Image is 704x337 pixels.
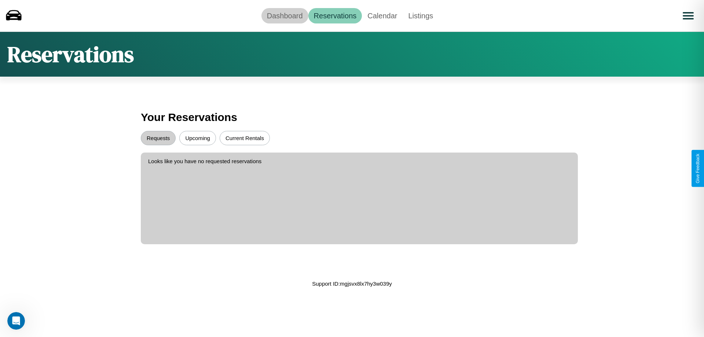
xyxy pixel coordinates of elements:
[308,8,362,23] a: Reservations
[362,8,403,23] a: Calendar
[220,131,270,145] button: Current Rentals
[7,312,25,330] iframe: Intercom live chat
[403,8,439,23] a: Listings
[148,156,571,166] p: Looks like you have no requested reservations
[695,154,700,183] div: Give Feedback
[179,131,216,145] button: Upcoming
[261,8,308,23] a: Dashboard
[678,6,698,26] button: Open menu
[141,107,563,127] h3: Your Reservations
[141,131,176,145] button: Requests
[7,39,134,69] h1: Reservations
[312,279,392,289] p: Support ID: mgjsvx8lx7hy3w039y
